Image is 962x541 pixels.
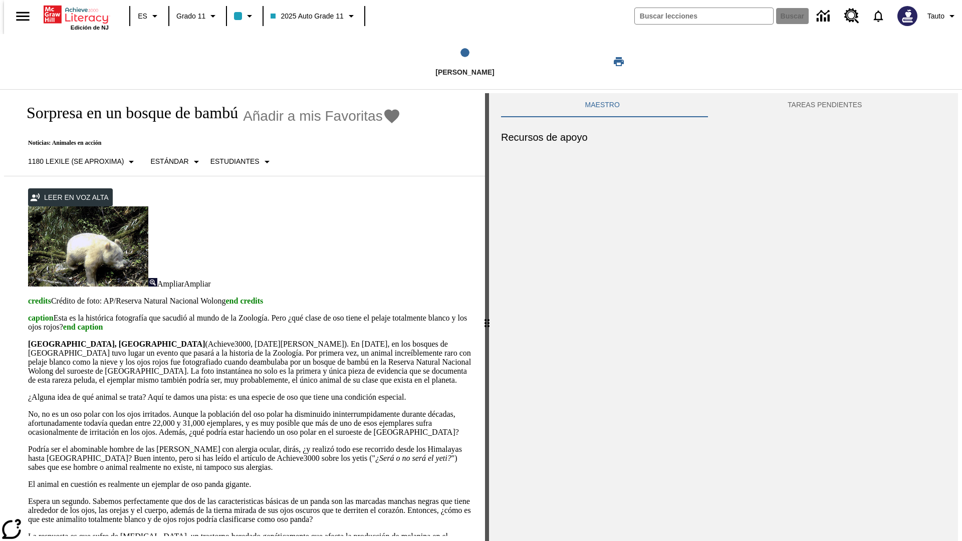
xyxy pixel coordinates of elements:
button: Leer en voz alta [28,188,113,207]
button: Grado: Grado 11, Elige un grado [172,7,223,25]
div: Portada [44,4,109,31]
div: activity [489,93,958,541]
p: (Achieve3000, [DATE][PERSON_NAME]). En [DATE], en los bosques de [GEOGRAPHIC_DATA] tuvo lugar un ... [28,340,473,385]
span: Tauto [927,11,944,22]
div: Pulsa la tecla de intro o la barra espaciadora y luego presiona las flechas de derecha e izquierd... [485,93,489,541]
button: Escoja un nuevo avatar [891,3,923,29]
p: No, no es un oso polar con los ojos irritados. Aunque la población del oso polar ha disminuido in... [28,410,473,437]
img: los pandas albinos en China a veces son confundidos con osos polares [28,206,148,287]
button: Seleccione Lexile, 1180 Lexile (Se aproxima) [24,153,141,171]
span: end caption [63,323,103,331]
a: Notificaciones [865,3,891,29]
span: 2025 Auto Grade 11 [271,11,343,22]
button: El color de la clase es azul claro. Cambiar el color de la clase. [230,7,260,25]
span: Grado 11 [176,11,205,22]
div: Instructional Panel Tabs [501,93,946,117]
span: credits [28,297,51,305]
strong: [GEOGRAPHIC_DATA], [GEOGRAPHIC_DATA] [28,340,205,348]
div: reading [4,93,485,536]
span: end credits [225,297,263,305]
button: Imprimir [603,53,635,71]
p: Estudiantes [210,156,260,167]
button: TAREAS PENDIENTES [703,93,946,117]
h6: Recursos de apoyo [501,129,946,145]
button: Lee step 1 of 1 [335,34,595,89]
button: Seleccionar estudiante [206,153,277,171]
span: Edición de NJ [71,25,109,31]
button: Lenguaje: ES, Selecciona un idioma [133,7,165,25]
span: caption [28,314,54,322]
p: 1180 Lexile (Se aproxima) [28,156,124,167]
p: Podría ser el abominable hombre de las [PERSON_NAME] con alergia ocular, dirás, ¿y realizó todo e... [28,445,473,472]
p: El animal en cuestión es realmente un ejemplar de oso panda gigante. [28,480,473,489]
a: Centro de recursos, Se abrirá en una pestaña nueva. [838,3,865,30]
p: Espera un segundo. Sabemos perfectamente que dos de las caracteristicas básicas de un panda son l... [28,497,473,524]
span: [PERSON_NAME] [435,68,494,76]
span: Ampliar [184,280,210,288]
p: Estándar [150,156,188,167]
button: Abrir el menú lateral [8,2,38,31]
button: Añadir a mis Favoritas - Sorpresa en un bosque de bambú [243,107,401,125]
button: Clase: 2025 Auto Grade 11, Selecciona una clase [267,7,361,25]
em: ¿Será o no será el yeti? [375,454,451,462]
img: Ampliar [148,278,157,287]
input: Buscar campo [635,8,773,24]
button: Tipo de apoyo, Estándar [146,153,206,171]
a: Centro de información [811,3,838,30]
h1: Sorpresa en un bosque de bambú [16,104,238,122]
span: ES [138,11,147,22]
span: Ampliar [157,280,184,288]
p: Crédito de foto: AP/Reserva Natural Nacional Wolong [28,297,473,306]
p: Esta es la histórica fotografía que sacudió al mundo de la Zoología. Pero ¿qué clase de oso tiene... [28,314,473,332]
img: Avatar [897,6,917,26]
p: ¿Alguna idea de qué animal se trata? Aquí te damos una pista: es una especie de oso que tiene una... [28,393,473,402]
button: Perfil/Configuración [923,7,962,25]
p: Noticias: Animales en acción [16,139,401,147]
span: Añadir a mis Favoritas [243,108,383,124]
button: Maestro [501,93,703,117]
